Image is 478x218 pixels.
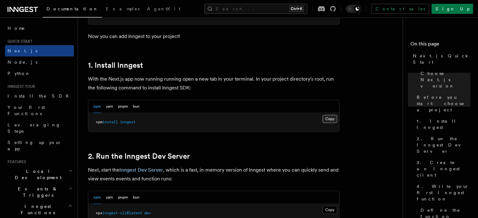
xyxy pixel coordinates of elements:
[414,92,470,115] a: Before you start: choose a project
[346,5,361,13] button: Toggle dark mode
[5,168,69,181] span: Local Development
[88,166,339,183] p: Next, start the , which is a fast, in-memory version of Inngest where you can quickly send and vi...
[88,75,339,92] p: With the Next.js app now running running open a new tab in your terminal. In your project directo...
[106,191,113,204] button: yarn
[413,53,470,65] span: Next.js Quick Start
[43,2,102,18] a: Documentation
[120,120,135,124] span: inngest
[133,191,140,204] button: bun
[5,203,68,216] span: Inngest Functions
[119,167,163,173] a: Inngest Dev Server
[106,6,140,11] span: Examples
[417,94,470,113] span: Before you start: choose a project
[118,100,128,113] button: pnpm
[5,56,74,68] a: Node.js
[322,206,337,214] button: Copy
[8,48,37,53] span: Next.js
[289,6,304,12] kbd: Ctrl+K
[96,211,102,215] span: npx
[5,159,26,164] span: Features
[5,90,74,102] a: Install the SDK
[8,140,62,151] span: Setting up your app
[417,159,470,178] span: 3. Create an Inngest client
[5,23,74,34] a: Home
[5,84,35,89] span: Inngest tour
[5,166,74,183] button: Local Development
[410,50,470,68] a: Next.js Quick Start
[5,183,74,201] button: Events & Triggers
[8,71,30,76] span: Python
[93,100,101,113] button: npm
[5,68,74,79] a: Python
[88,61,143,70] a: 1. Install Inngest
[417,183,470,202] span: 4. Write your first Inngest function
[417,136,470,154] span: 2. Run the Inngest Dev Server
[5,186,69,198] span: Events & Triggers
[322,115,337,123] button: Copy
[147,6,180,11] span: AgentKit
[414,157,470,181] a: 3. Create an Inngest client
[5,137,74,154] a: Setting up your app
[414,115,470,133] a: 1. Install Inngest
[414,133,470,157] a: 2. Run the Inngest Dev Server
[118,191,128,204] button: pnpm
[431,4,473,14] a: Sign Up
[371,4,429,14] a: Contact sales
[88,32,339,41] p: Now you can add Inngest to your project!
[414,181,470,205] a: 4. Write your first Inngest function
[410,40,470,50] h4: On this page
[133,100,140,113] button: bun
[8,93,73,98] span: Install the SDK
[88,152,190,161] a: 2. Run the Inngest Dev Server
[5,45,74,56] a: Next.js
[420,70,470,89] span: Choose Next.js version
[5,119,74,137] a: Leveraging Steps
[5,39,32,44] span: Quick start
[8,122,61,134] span: Leveraging Steps
[143,2,184,17] a: AgentKit
[96,120,102,124] span: npm
[106,100,113,113] button: yarn
[93,191,101,204] button: npm
[8,105,45,116] span: Your first Functions
[418,68,470,92] a: Choose Next.js version
[5,102,74,119] a: Your first Functions
[417,118,470,130] span: 1. Install Inngest
[204,4,307,14] button: Search...Ctrl+K
[8,25,25,31] span: Home
[8,60,37,65] span: Node.js
[144,211,151,215] span: dev
[47,6,98,11] span: Documentation
[102,120,118,124] span: install
[102,2,143,17] a: Examples
[102,211,142,215] span: inngest-cli@latest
